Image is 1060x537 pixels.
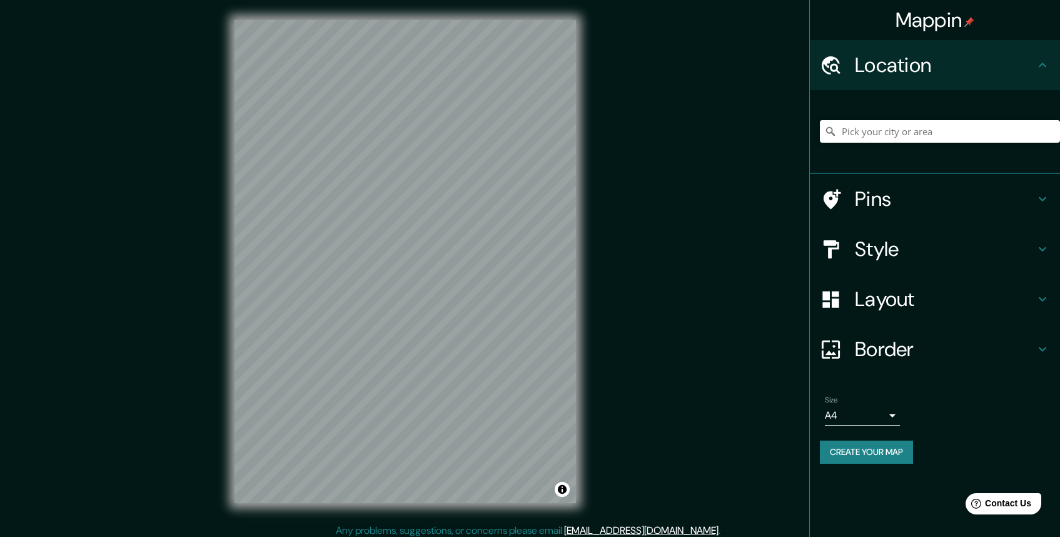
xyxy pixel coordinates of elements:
button: Create your map [820,441,913,464]
iframe: Help widget launcher [949,488,1046,523]
label: Size [825,395,838,406]
h4: Border [855,337,1035,362]
img: pin-icon.png [964,17,974,27]
a: [EMAIL_ADDRESS][DOMAIN_NAME] [564,524,719,537]
div: A4 [825,406,900,426]
div: Style [810,224,1060,274]
div: Location [810,40,1060,90]
button: Toggle attribution [555,482,570,497]
h4: Mappin [896,8,975,33]
h4: Pins [855,187,1035,212]
div: Border [810,324,1060,374]
canvas: Map [235,20,576,503]
h4: Style [855,237,1035,262]
h4: Layout [855,287,1035,312]
h4: Location [855,53,1035,78]
div: Layout [810,274,1060,324]
input: Pick your city or area [820,120,1060,143]
div: Pins [810,174,1060,224]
